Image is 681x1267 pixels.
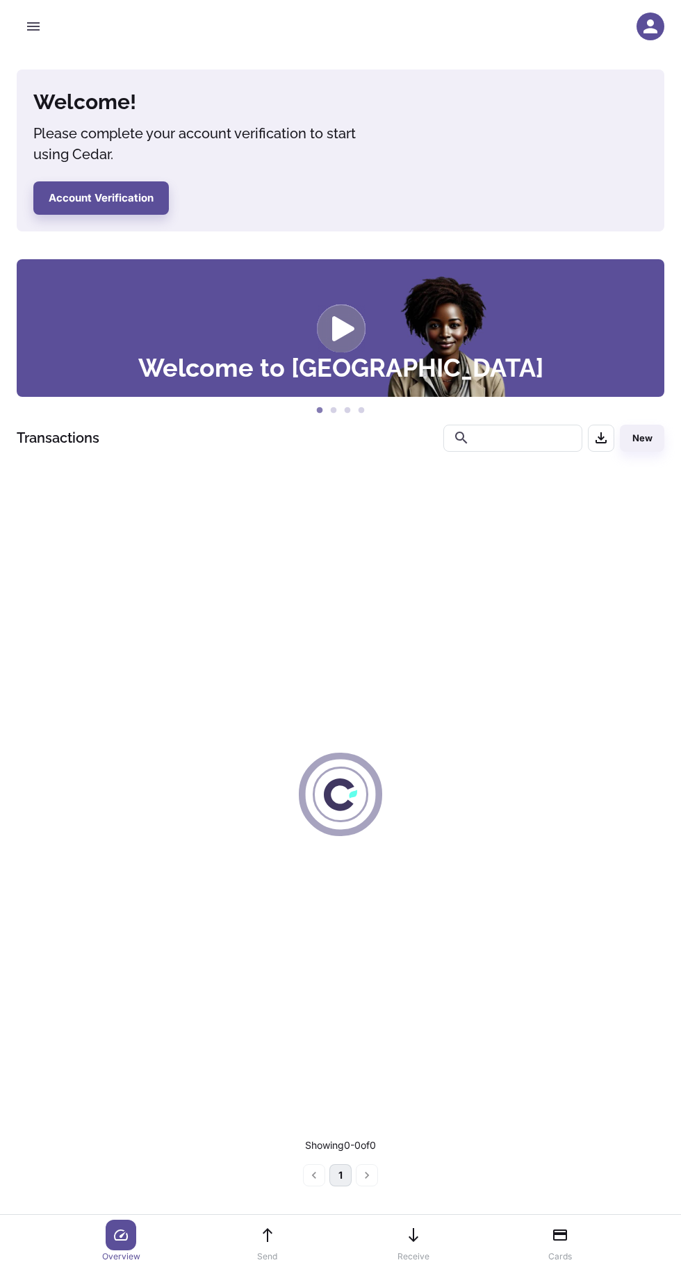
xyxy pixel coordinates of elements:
[96,1220,146,1263] a: Overview
[397,1250,429,1263] p: Receive
[33,181,169,215] button: Account Verification
[535,1220,585,1263] a: Cards
[340,404,354,418] button: 3
[327,404,340,418] button: 2
[301,1164,380,1186] nav: pagination navigation
[17,427,99,448] h1: Transactions
[329,1164,352,1186] button: page 1
[33,86,381,117] h4: Welcome!
[305,1138,376,1153] p: Showing 0-0 of 0
[33,123,381,165] h5: Please complete your account verification to start using Cedar.
[102,1250,140,1263] p: Overview
[138,355,543,380] h3: Welcome to [GEOGRAPHIC_DATA]
[243,1220,293,1263] a: Send
[548,1250,572,1263] p: Cards
[388,1220,438,1263] a: Receive
[313,404,327,418] button: 1
[620,425,664,452] button: New
[354,404,368,418] button: 4
[257,1250,277,1263] p: Send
